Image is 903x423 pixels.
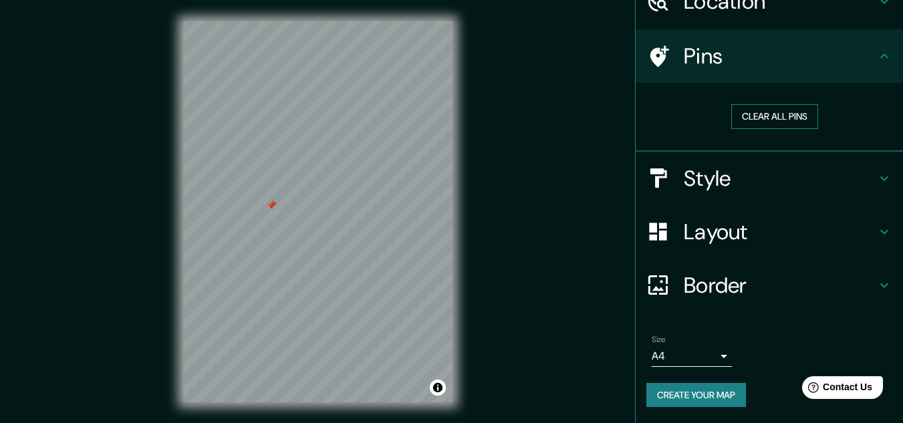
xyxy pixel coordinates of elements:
canvas: Map [183,21,453,402]
h4: Layout [684,219,876,245]
div: Pins [636,29,903,83]
div: Style [636,152,903,205]
label: Size [652,333,666,345]
button: Toggle attribution [430,380,446,396]
h4: Style [684,165,876,192]
button: Create your map [646,383,746,408]
h4: Pins [684,43,876,69]
div: A4 [652,345,732,367]
div: Layout [636,205,903,259]
h4: Border [684,272,876,299]
iframe: Help widget launcher [784,371,888,408]
button: Clear all pins [731,104,818,129]
div: Border [636,259,903,312]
